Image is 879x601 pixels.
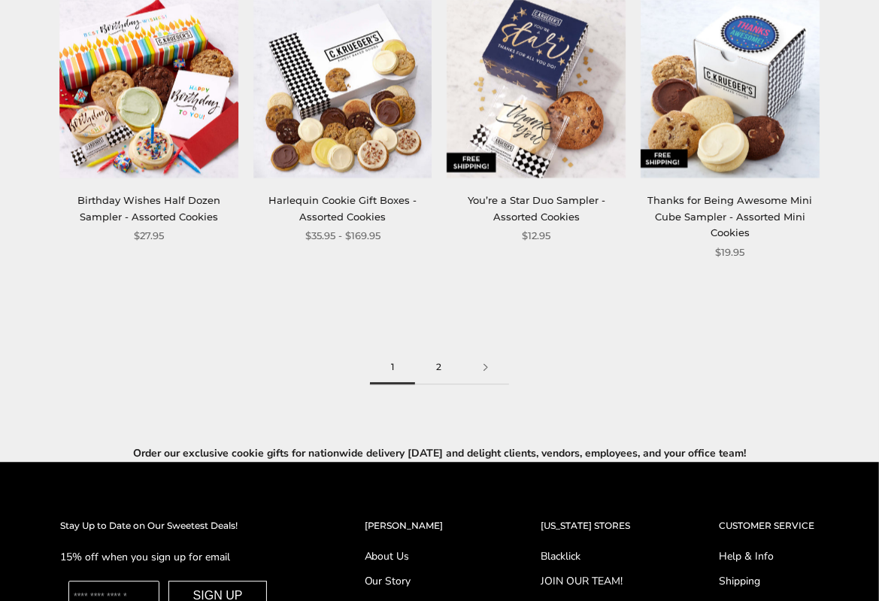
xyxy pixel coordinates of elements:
[462,351,509,384] a: Next page
[415,351,462,384] a: 2
[60,548,275,566] p: 15% off when you sign up for email
[365,573,452,589] a: Our Story
[719,548,819,564] a: Help & Info
[134,228,164,244] span: $27.95
[365,548,452,564] a: About Us
[541,548,630,564] a: Blacklick
[647,194,812,238] a: Thanks for Being Awesome Mini Cube Sampler - Assorted Mini Cookies
[719,518,819,533] h2: CUSTOMER SERVICE
[715,244,744,260] span: $19.95
[719,573,819,589] a: Shipping
[60,518,275,533] h2: Stay Up to Date on Our Sweetest Deals!
[541,573,630,589] a: JOIN OUR TEAM!
[77,194,220,222] a: Birthday Wishes Half Dozen Sampler - Assorted Cookies
[12,544,156,589] iframe: Sign Up via Text for Offers
[133,446,746,460] b: Order our exclusive cookie gifts for nationwide delivery [DATE] and delight clients, vendors, emp...
[365,518,452,533] h2: [PERSON_NAME]
[370,351,415,384] span: 1
[305,228,380,244] span: $35.95 - $169.95
[468,194,605,222] a: You’re a Star Duo Sampler - Assorted Cookies
[541,518,630,533] h2: [US_STATE] STORES
[268,194,417,222] a: Harlequin Cookie Gift Boxes - Assorted Cookies
[522,228,550,244] span: $12.95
